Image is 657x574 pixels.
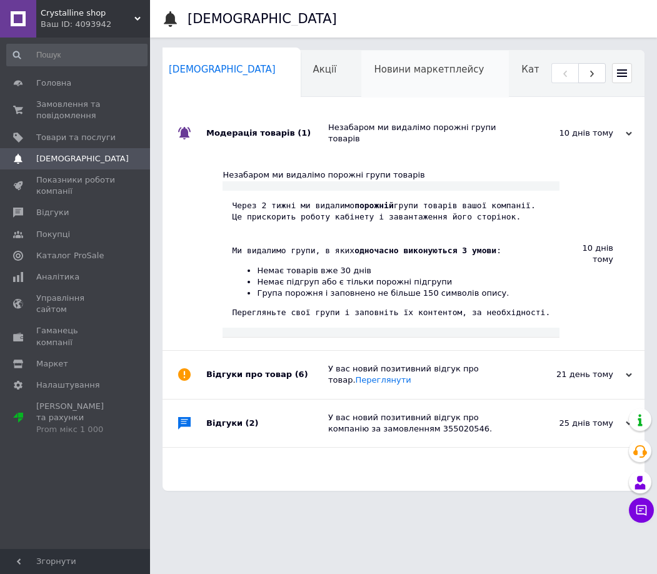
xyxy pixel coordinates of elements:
div: Ваш ID: 4093942 [41,19,150,30]
div: Prom мікс 1 000 [36,424,116,435]
a: Переглянути [356,375,411,385]
span: Управління сайтом [36,293,116,315]
div: 10 днів тому [559,157,644,350]
span: Crystalline shop [41,8,134,19]
div: Незабаром ми видалімо порожні групи товарів [328,122,507,144]
span: Маркет [36,358,68,370]
li: Група порожня і заповнено не більше 150 символів опису. [257,288,550,299]
div: Відгуки [206,400,328,447]
input: Пошук [6,44,148,66]
span: (6) [295,370,308,379]
span: Відгуки [36,207,69,218]
span: Показники роботи компанії [36,174,116,197]
span: [DEMOGRAPHIC_DATA] [36,153,129,164]
div: 21 день тому [507,369,632,380]
li: Немає підгруп або є тільки порожні підгрупи [257,276,550,288]
span: Замовлення та повідомлення [36,99,116,121]
div: У вас новий позитивний відгук про товар. [328,363,507,386]
div: 25 днів тому [507,418,632,429]
span: Аналітика [36,271,79,283]
div: У вас новий позитивний відгук про компанію за замовленням 355020546. [328,412,507,435]
b: одночасно виконуються 3 умови [354,246,496,255]
div: Відгуки про товар [206,351,328,398]
span: Акції [313,64,337,75]
button: Чат з покупцем [629,498,654,523]
div: Модерація товарів [206,109,328,157]
h1: [DEMOGRAPHIC_DATA] [188,11,337,26]
span: Товари та послуги [36,132,116,143]
span: Новини маркетплейсу [374,64,484,75]
li: Немає товарів вже 30 днів [257,265,550,276]
pre: Перегляньте свої групи і заповніть їх контентом, за необхідності. [232,307,550,318]
b: порожній [354,201,394,210]
div: Незабаром ми видалімо порожні групи товарів [223,169,559,181]
span: [DEMOGRAPHIC_DATA] [169,64,276,75]
span: Каталог ProSale [36,250,104,261]
span: [PERSON_NAME] та рахунки [36,401,116,435]
span: Покупці [36,229,70,240]
span: Головна [36,78,71,89]
div: 10 днів тому [507,128,632,139]
span: (1) [298,128,311,138]
pre: Через 2 тижні ми видалимо групи товарів вашої компанії. Це прискорить роботу кабінету і завантаже... [232,200,550,257]
span: Гаманець компанії [36,325,116,348]
span: Каталог ProSale [521,64,599,75]
span: (2) [246,418,259,428]
span: Налаштування [36,380,100,391]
